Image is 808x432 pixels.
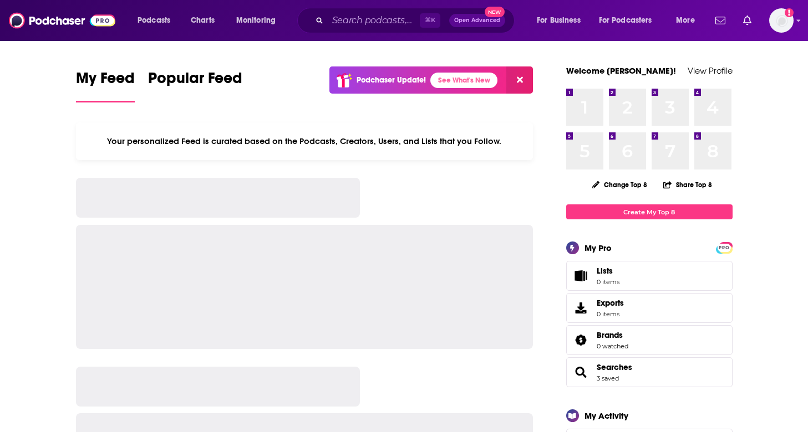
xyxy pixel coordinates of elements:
[769,8,794,33] button: Show profile menu
[597,362,632,372] a: Searches
[570,332,592,348] a: Brands
[191,13,215,28] span: Charts
[138,13,170,28] span: Podcasts
[711,11,730,30] a: Show notifications dropdown
[529,12,594,29] button: open menu
[718,243,731,251] a: PRO
[430,73,497,88] a: See What's New
[585,243,612,253] div: My Pro
[566,65,676,76] a: Welcome [PERSON_NAME]!
[76,69,135,94] span: My Feed
[663,174,713,196] button: Share Top 8
[597,266,619,276] span: Lists
[585,410,628,421] div: My Activity
[357,75,426,85] p: Podchaser Update!
[597,278,619,286] span: 0 items
[566,357,733,387] span: Searches
[597,310,624,318] span: 0 items
[597,330,628,340] a: Brands
[597,330,623,340] span: Brands
[566,261,733,291] a: Lists
[570,300,592,316] span: Exports
[739,11,756,30] a: Show notifications dropdown
[597,298,624,308] span: Exports
[485,7,505,17] span: New
[785,8,794,17] svg: Add a profile image
[420,13,440,28] span: ⌘ K
[676,13,695,28] span: More
[597,374,619,382] a: 3 saved
[570,268,592,284] span: Lists
[597,266,613,276] span: Lists
[718,244,731,252] span: PRO
[184,12,221,29] a: Charts
[148,69,242,102] a: Popular Feed
[668,12,709,29] button: open menu
[586,178,654,192] button: Change Top 8
[130,12,185,29] button: open menu
[236,13,276,28] span: Monitoring
[566,293,733,323] a: Exports
[9,10,115,31] img: Podchaser - Follow, Share and Rate Podcasts
[308,8,525,33] div: Search podcasts, credits, & more...
[449,14,505,27] button: Open AdvancedNew
[769,8,794,33] img: User Profile
[228,12,290,29] button: open menu
[597,342,628,350] a: 0 watched
[76,122,533,160] div: Your personalized Feed is curated based on the Podcasts, Creators, Users, and Lists that you Follow.
[570,364,592,380] a: Searches
[599,13,652,28] span: For Podcasters
[592,12,668,29] button: open menu
[566,204,733,219] a: Create My Top 8
[566,325,733,355] span: Brands
[76,69,135,102] a: My Feed
[148,69,242,94] span: Popular Feed
[454,18,500,23] span: Open Advanced
[769,8,794,33] span: Logged in as jennifer.garay
[328,12,420,29] input: Search podcasts, credits, & more...
[688,65,733,76] a: View Profile
[537,13,581,28] span: For Business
